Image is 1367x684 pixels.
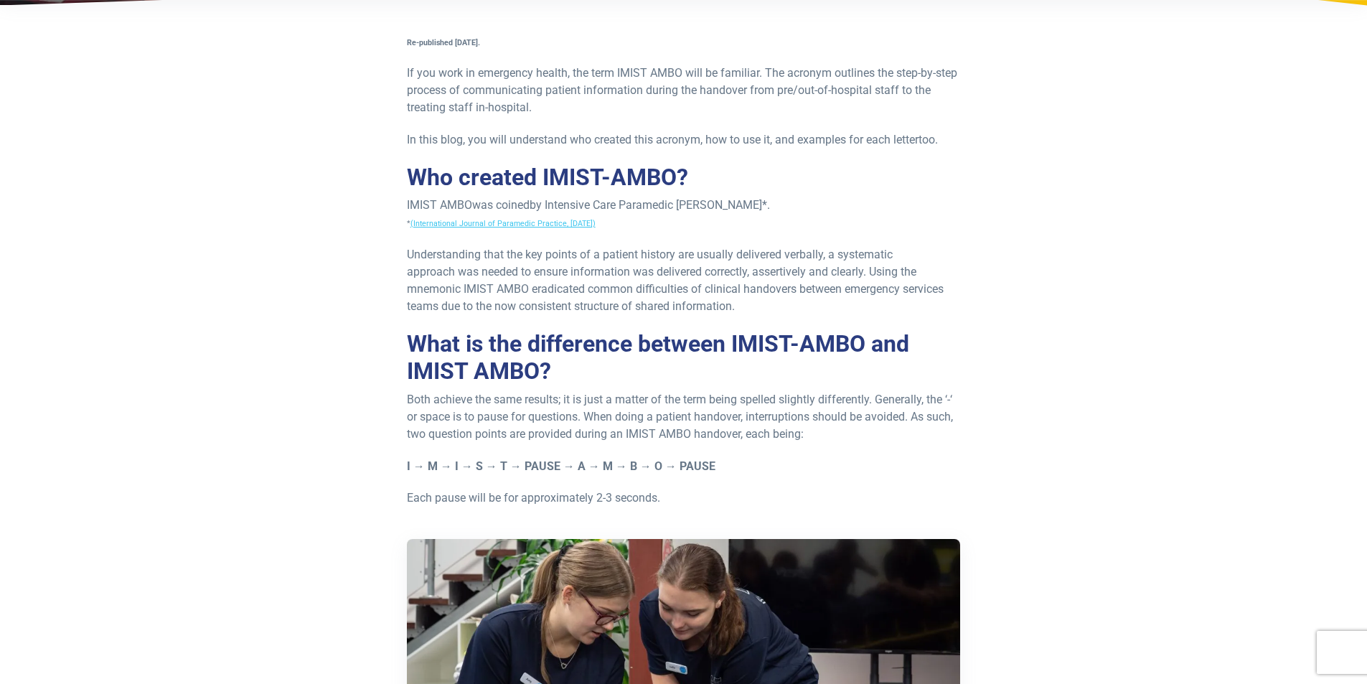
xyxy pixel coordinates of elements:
[919,133,935,146] span: too
[407,38,480,47] strong: Re-published [DATE].
[935,133,938,146] span: .
[530,198,770,212] span: by Intensive Care Paramedic [PERSON_NAME]*.
[407,489,961,507] p: Each pause will be for approximately 2-3 seconds.
[407,198,472,212] span: IMIST AMBO
[407,133,919,146] span: In this blog, you will understand who created this acronym, how to use it, and examples for each ...
[472,198,530,212] span: was coined
[407,164,688,191] span: Who created IMIST-AMBO?
[407,459,715,473] strong: I → M → I → S → T → PAUSE → A → M → B → O → PAUSE
[407,246,961,315] p: Understanding that the key points of a patient history are usually delivered verbally, a systemat...
[410,219,596,228] a: (International Journal of Paramedic Practice, [DATE])
[407,66,957,114] span: If you work in emergency health, the term IMIST AMBO will be familiar. The acronym outlines the s...
[407,330,961,385] h2: What is the difference between IMIST-AMBO and IMIST AMBO?
[407,391,961,443] p: Both achieve the same results; it is just a matter of the term being spelled slightly differently...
